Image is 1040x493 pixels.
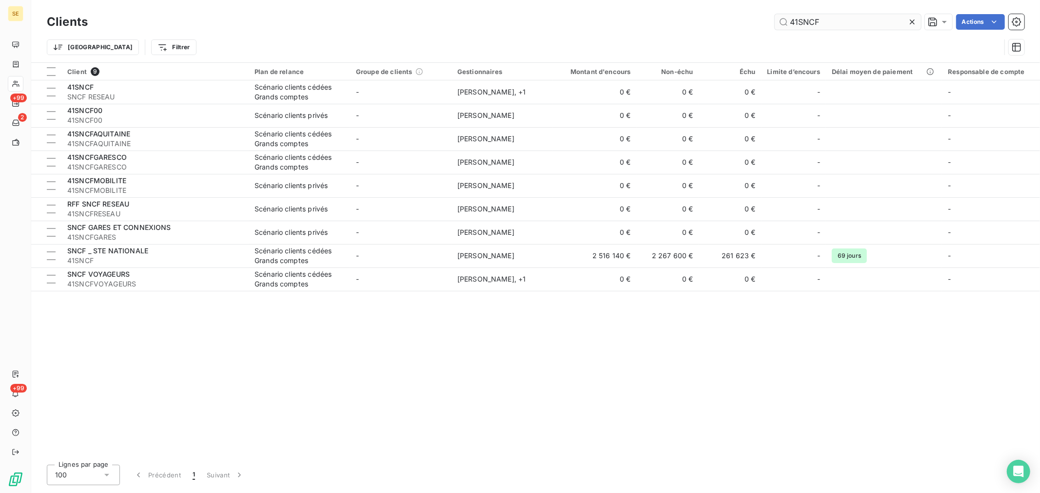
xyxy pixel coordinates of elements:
[637,80,699,104] td: 0 €
[67,200,129,208] span: RFF SNCF RESEAU
[67,139,243,149] span: 41SNCFAQUITAINE
[67,106,102,114] span: 41SNCF00
[356,88,359,96] span: -
[643,68,693,76] div: Non-échu
[201,465,250,485] button: Suivant
[67,279,243,289] span: 41SNCFVOYAGEURS
[817,134,820,144] span: -
[67,92,243,102] span: SNCF RESEAU
[457,158,514,166] span: [PERSON_NAME]
[55,470,67,480] span: 100
[128,465,187,485] button: Précédent
[948,88,951,96] span: -
[67,256,243,265] span: 41SNCF
[457,251,514,260] span: [PERSON_NAME]
[67,162,243,172] span: 41SNCFGARESCO
[356,158,359,166] span: -
[457,228,514,236] span: [PERSON_NAME]
[67,186,243,195] span: 41SNCFMOBILITE
[817,204,820,214] span: -
[948,68,1036,76] div: Responsable de compte
[699,104,762,127] td: 0 €
[67,232,243,242] span: 41SNCFGARES
[767,68,820,76] div: Limite d’encours
[255,204,328,214] div: Scénario clients privés
[91,67,99,76] span: 9
[817,87,820,97] span: -
[553,151,637,174] td: 0 €
[948,205,951,213] span: -
[637,127,699,151] td: 0 €
[255,246,344,265] div: Scénario clients cédées Grands comptes
[637,221,699,244] td: 0 €
[356,205,359,213] span: -
[817,274,820,284] span: -
[553,174,637,197] td: 0 €
[18,113,27,122] span: 2
[553,244,637,267] td: 2 516 140 €
[10,384,27,393] span: +99
[67,83,94,91] span: 41SNCF
[255,228,328,237] div: Scénario clients privés
[67,270,130,278] span: SNCF VOYAGEURS
[948,228,951,236] span: -
[637,267,699,291] td: 0 €
[699,174,762,197] td: 0 €
[356,228,359,236] span: -
[356,134,359,143] span: -
[67,176,126,185] span: 41SNCFMOBILITE
[151,39,196,55] button: Filtrer
[699,127,762,151] td: 0 €
[47,13,88,31] h3: Clients
[187,465,201,485] button: 1
[255,181,328,190] div: Scénario clients privés
[699,197,762,221] td: 0 €
[948,111,951,119] span: -
[67,246,148,255] span: SNCF _ STE NATIONALE
[255,269,344,289] div: Scénario clients cédées Grands comptes
[956,14,1005,30] button: Actions
[553,104,637,127] td: 0 €
[637,174,699,197] td: 0 €
[457,68,547,76] div: Gestionnaires
[8,472,23,487] img: Logo LeanPay
[255,82,344,102] div: Scénario clients cédées Grands comptes
[817,157,820,167] span: -
[356,181,359,190] span: -
[8,6,23,21] div: SE
[457,87,547,97] div: [PERSON_NAME] , + 1
[637,197,699,221] td: 0 €
[457,181,514,190] span: [PERSON_NAME]
[457,274,547,284] div: [PERSON_NAME] , + 1
[699,151,762,174] td: 0 €
[553,197,637,221] td: 0 €
[255,152,344,172] div: Scénario clients cédées Grands comptes
[948,251,951,260] span: -
[817,111,820,120] span: -
[457,205,514,213] span: [PERSON_NAME]
[553,221,637,244] td: 0 €
[559,68,631,76] div: Montant d'encours
[637,104,699,127] td: 0 €
[699,221,762,244] td: 0 €
[553,127,637,151] td: 0 €
[457,134,514,143] span: [PERSON_NAME]
[637,244,699,267] td: 2 267 600 €
[47,39,139,55] button: [GEOGRAPHIC_DATA]
[255,111,328,120] div: Scénario clients privés
[699,80,762,104] td: 0 €
[67,209,243,219] span: 41SNCFRESEAU
[699,267,762,291] td: 0 €
[1007,460,1030,483] div: Open Intercom Messenger
[817,228,820,237] span: -
[832,248,867,263] span: 69 jours
[67,115,243,125] span: 41SNCF00
[553,80,637,104] td: 0 €
[356,251,359,260] span: -
[457,111,514,119] span: [PERSON_NAME]
[699,244,762,267] td: 261 623 €
[637,151,699,174] td: 0 €
[67,130,130,138] span: 41SNCFAQUITAINE
[356,68,412,76] span: Groupe de clients
[817,251,820,261] span: -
